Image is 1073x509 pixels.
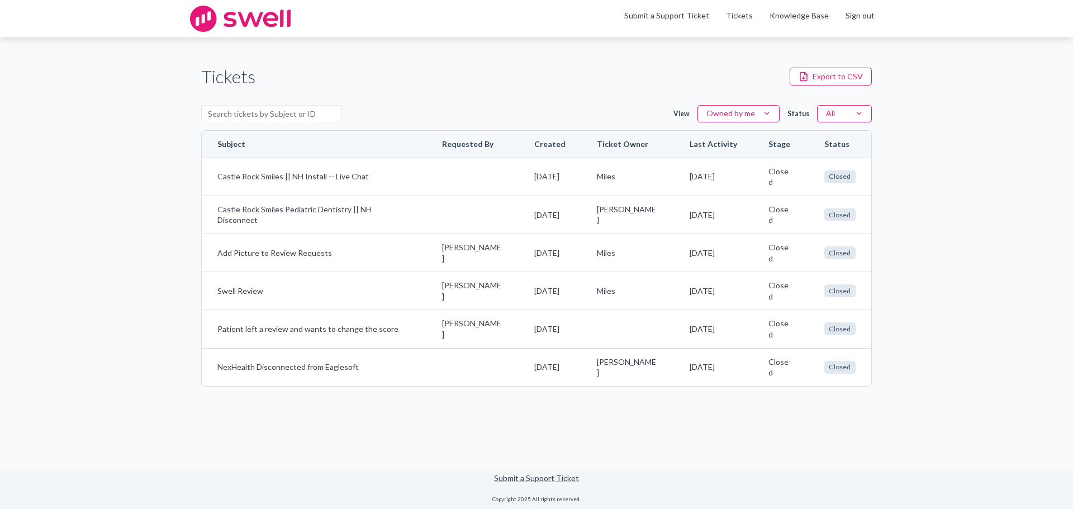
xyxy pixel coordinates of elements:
[824,284,856,297] span: Closed
[753,348,809,386] td: Closed
[753,131,809,158] th: Stage
[718,10,883,28] div: Navigation Menu
[824,322,856,335] span: Closed
[519,348,581,386] td: [DATE]
[519,158,581,196] td: [DATE]
[817,105,872,123] button: All
[597,248,658,259] span: Miles
[202,131,426,158] th: Subject
[1017,455,1073,509] iframe: Chat Widget
[824,208,856,221] span: Closed
[597,286,658,297] span: Miles
[519,131,581,158] th: Created
[217,361,411,373] a: NexHealth Disconnected from Eaglesoft
[674,196,753,234] td: [DATE]
[442,280,504,302] span: [PERSON_NAME]
[217,248,411,259] a: Add Picture to Review Requests
[753,310,809,348] td: Closed
[674,310,753,348] td: [DATE]
[824,361,856,374] span: Closed
[624,11,709,20] a: Submit a Support Ticket
[674,272,753,310] td: [DATE]
[597,204,658,226] span: [PERSON_NAME]
[846,10,875,21] a: Sign out
[790,68,872,85] button: Export to CSV
[770,10,829,21] a: Knowledge Base
[217,286,411,297] a: Swell Review
[753,196,809,234] td: Closed
[824,246,856,259] span: Closed
[201,105,342,123] input: Search tickets by Subject or ID
[494,473,579,483] a: Submit a Support Ticket
[616,10,883,28] nav: Swell CX Support
[674,348,753,386] td: [DATE]
[787,109,809,118] label: Status
[753,234,809,272] td: Closed
[597,171,658,182] span: Miles
[824,170,856,183] span: Closed
[674,131,753,158] th: Last Activity
[217,204,411,226] a: Castle Rock Smiles Pediatric Dentistry || NH Disconnect
[581,131,674,158] th: Ticket Owner
[217,171,411,182] a: Castle Rock Smiles || NH Install -- Live Chat
[519,196,581,234] td: [DATE]
[519,234,581,272] td: [DATE]
[673,109,690,118] label: View
[616,10,883,28] ul: Main menu
[753,272,809,310] td: Closed
[442,242,504,264] span: [PERSON_NAME]
[217,324,411,335] a: Patient left a review and wants to change the score
[809,131,871,158] th: Status
[674,158,753,196] td: [DATE]
[697,105,780,123] button: Owned by me
[674,234,753,272] td: [DATE]
[190,6,291,32] img: swell
[597,356,658,378] span: [PERSON_NAME]
[426,131,519,158] th: Requested By
[753,158,809,196] td: Closed
[726,10,753,21] a: Tickets
[519,272,581,310] td: [DATE]
[519,310,581,348] td: [DATE]
[442,318,504,340] span: [PERSON_NAME]
[201,64,255,89] h1: Tickets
